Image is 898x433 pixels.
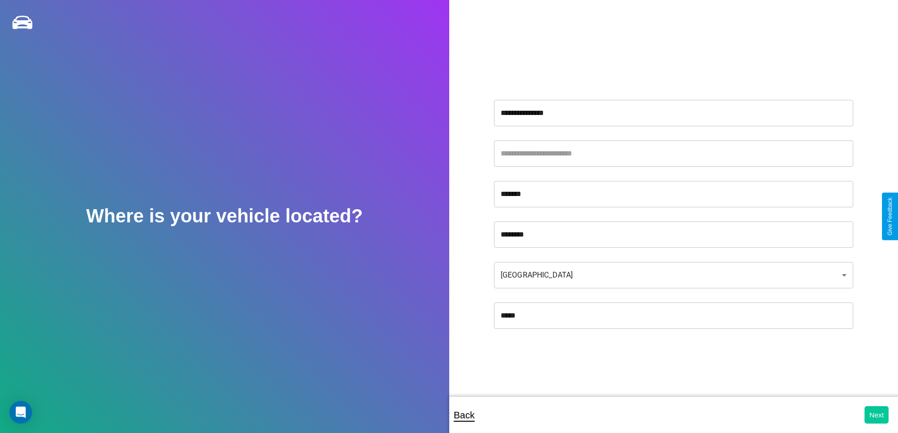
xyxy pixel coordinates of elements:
[454,407,475,424] p: Back
[887,197,893,236] div: Give Feedback
[494,262,853,288] div: [GEOGRAPHIC_DATA]
[86,205,363,227] h2: Where is your vehicle located?
[865,406,889,424] button: Next
[9,401,32,424] div: Open Intercom Messenger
